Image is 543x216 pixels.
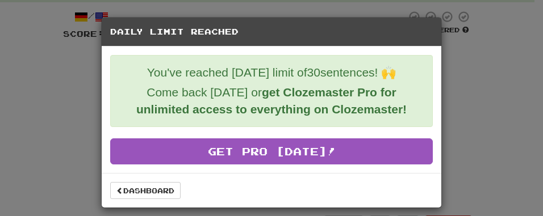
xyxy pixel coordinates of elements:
[136,86,407,116] strong: get Clozemaster Pro for unlimited access to everything on Clozemaster!
[110,138,433,164] a: Get Pro [DATE]!
[110,26,433,37] h5: Daily Limit Reached
[110,182,181,199] a: Dashboard
[119,64,424,81] p: You've reached [DATE] limit of 30 sentences! 🙌
[119,84,424,118] p: Come back [DATE] or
